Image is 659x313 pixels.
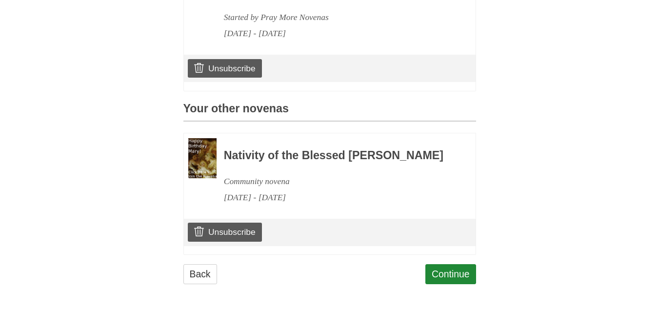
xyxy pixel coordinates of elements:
h3: Nativity of the Blessed [PERSON_NAME] [224,149,449,162]
a: Continue [425,264,476,284]
div: [DATE] - [DATE] [224,189,449,206]
a: Unsubscribe [188,59,261,78]
div: Started by Pray More Novenas [224,9,449,25]
a: Unsubscribe [188,223,261,241]
div: [DATE] - [DATE] [224,25,449,42]
div: Community novena [224,173,449,189]
h3: Your other novenas [183,103,476,122]
a: Back [183,264,217,284]
img: Novena image [188,138,217,178]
